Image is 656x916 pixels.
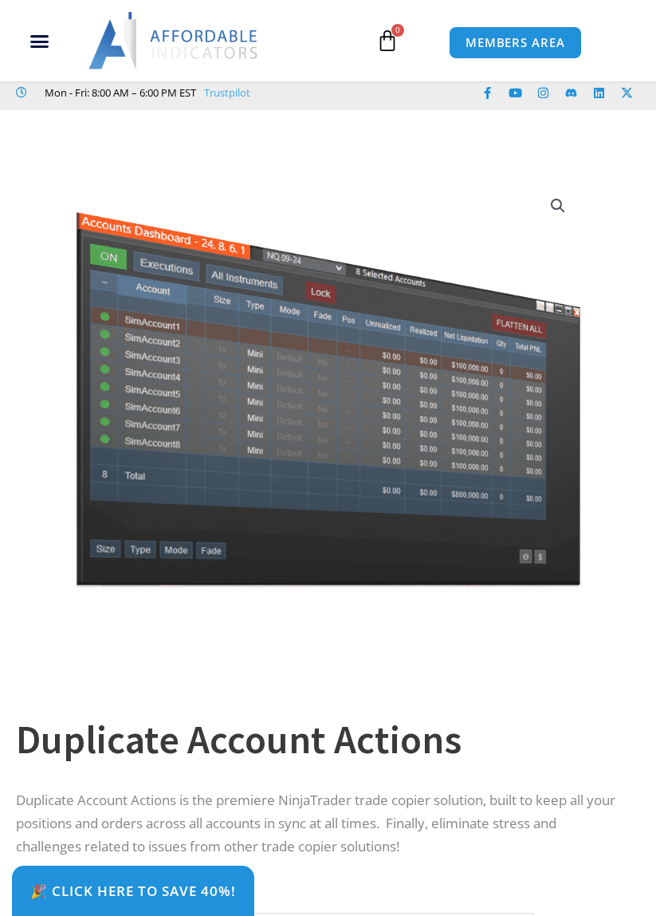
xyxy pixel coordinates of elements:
a: Trustpilot [204,83,250,102]
h1: Duplicate Account Actions [16,712,624,768]
div: Menu Toggle [7,26,72,56]
a: 0 [352,18,422,64]
span: MEMBERS AREA [465,37,565,49]
span: 🎉 Click Here to save 40%! [30,884,236,898]
span: 0 [391,24,404,37]
img: Screenshot 2024-08-26 15414455555 [72,180,584,587]
a: 🎉 Click Here to save 40%! [12,866,254,916]
a: View full-screen image gallery [544,191,572,220]
a: MEMBERS AREA [449,26,582,59]
span: Mon - Fri: 8:00 AM – 6:00 PM EST [41,83,196,102]
img: LogoAI | Affordable Indicators – NinjaTrader [88,12,260,69]
p: Duplicate Account Actions is the premiere NinjaTrader trade copier solution, built to keep all yo... [16,789,624,859]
